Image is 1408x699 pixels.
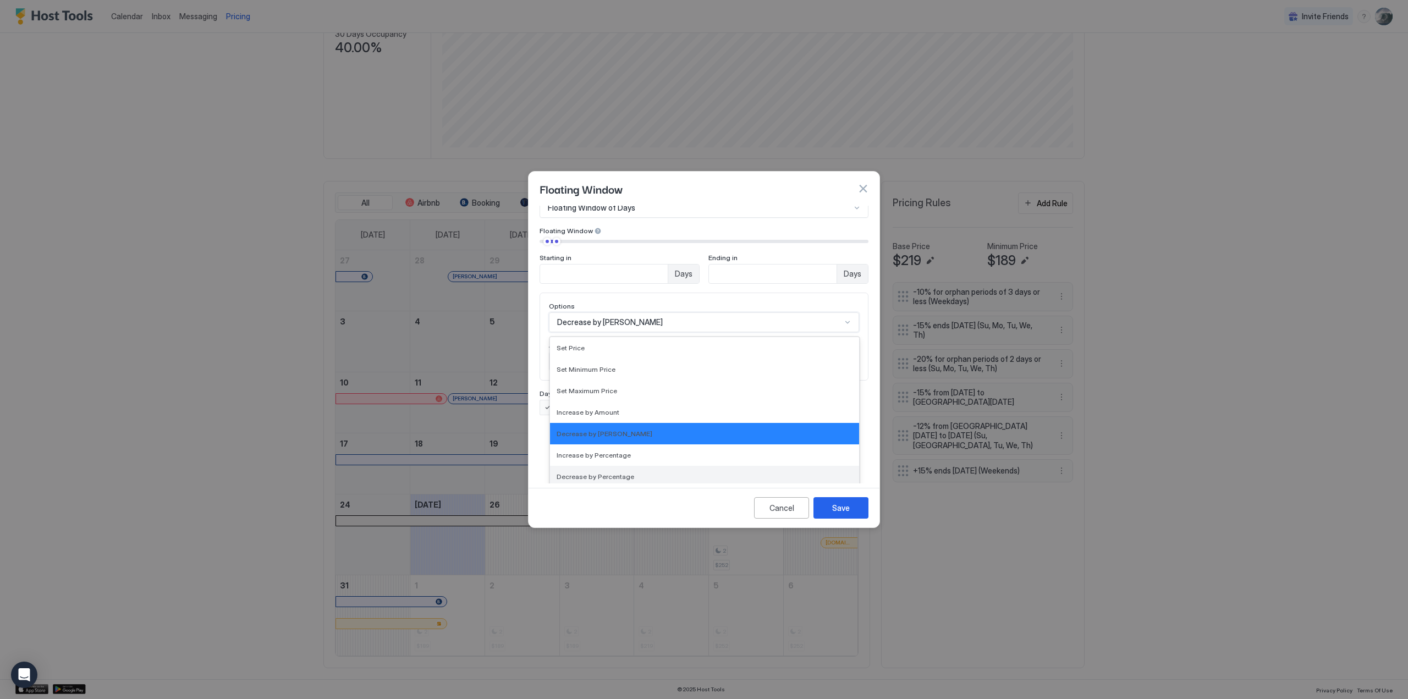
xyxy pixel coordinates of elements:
[540,389,593,398] span: Days of the week
[557,387,617,395] span: Set Maximum Price
[769,502,794,514] div: Cancel
[557,451,631,459] span: Increase by Percentage
[844,269,861,279] span: Days
[832,502,850,514] div: Save
[709,265,837,283] input: Input Field
[813,497,868,519] button: Save
[557,317,663,327] span: Decrease by [PERSON_NAME]
[557,472,634,481] span: Decrease by Percentage
[557,365,615,373] span: Set Minimum Price
[708,254,738,262] span: Ending in
[540,254,571,262] span: Starting in
[549,341,574,349] span: Amount
[557,408,619,416] span: Increase by Amount
[11,662,37,688] div: Open Intercom Messenger
[557,344,585,352] span: Set Price
[675,269,692,279] span: Days
[754,497,809,519] button: Cancel
[557,430,652,438] span: Decrease by [PERSON_NAME]
[540,180,623,197] span: Floating Window
[549,302,575,310] span: Options
[540,227,593,235] span: Floating Window
[540,265,668,283] input: Input Field
[548,203,635,213] span: Floating Window of Days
